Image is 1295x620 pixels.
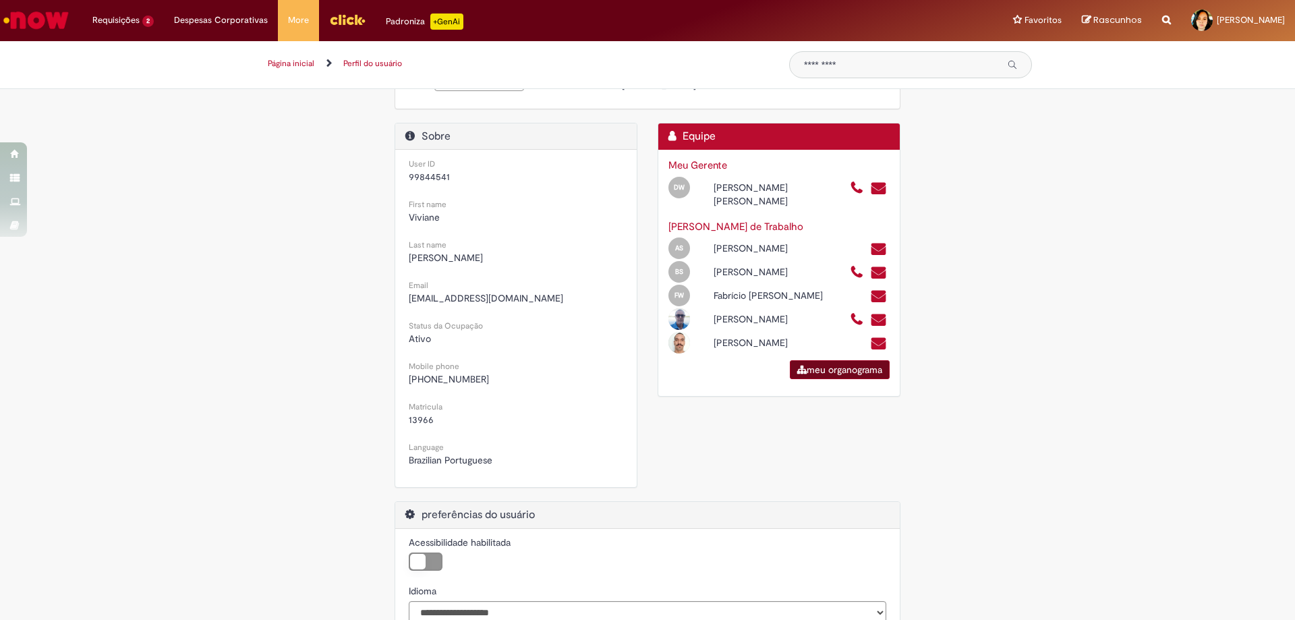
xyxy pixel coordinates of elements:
img: click_logo_yellow_360x200.png [329,9,366,30]
strong: Local [573,79,599,91]
span: [EMAIL_ADDRESS][DOMAIN_NAME] [409,292,563,304]
img: ServiceNow [1,7,71,34]
div: Open Profile: Denize Aparecida Walkowitz [658,175,840,208]
div: Open Profile: Wellington Douglas Ribas Souza [658,330,840,354]
ul: Trilhas de página [263,51,769,76]
div: [PERSON_NAME] [703,336,839,349]
div: [PERSON_NAME] [703,265,839,279]
a: Enviar um e-mail para 99834626@ambev.com.br [870,181,887,196]
a: Enviar um e-mail para 99846907@ambev.com.br [870,289,887,304]
a: Ligar para +55 46988323972 [850,265,864,281]
h2: Sobre [405,130,627,143]
span: Rascunhos [1093,13,1142,26]
span: Favoritos [1025,13,1062,27]
span: [PERSON_NAME] [409,252,483,264]
label: Acessibilidade habilitada [409,536,511,549]
small: Matricula [409,401,442,412]
a: Perfil do usuário [343,58,402,69]
span: [PERSON_NAME] [1217,14,1285,26]
a: Ligar para +55 (46) 32118017 [850,312,864,328]
h3: Meu Gerente [668,160,890,171]
span: AS [675,244,683,252]
h2: preferências do usuário [405,509,890,522]
div: Fabrício [PERSON_NAME] [703,289,839,302]
label: Idioma [409,584,436,598]
small: Email [409,280,428,291]
span: Despesas Corporativas [174,13,268,27]
a: Enviar um e-mail para 99848615@ambev.com.br [870,336,887,351]
div: [PERSON_NAME] [703,312,839,326]
div: [PERSON_NAME] [703,242,839,255]
a: Enviar um e-mail para FBVL@ambev.com.br [870,312,887,328]
a: Enviar um e-mail para 99809122@ambev.com.br [870,265,887,281]
h2: Equipe [668,130,890,143]
div: Open Profile: Alana Floriano Dos Santos [658,235,840,259]
a: meu organograma [790,360,890,379]
p: +GenAi [430,13,463,30]
small: Mobile phone [409,361,459,372]
small: Language [409,442,444,453]
a: Ligar para +55 46988328859 [850,181,864,196]
span: Brazilian Portuguese [409,454,492,466]
span: [PHONE_NUMBER] [409,373,489,385]
a: Rascunhos [1082,14,1142,27]
div: [PERSON_NAME] [PERSON_NAME] [703,181,839,208]
small: User ID [409,159,435,169]
span: FW [674,291,684,300]
span: More [288,13,309,27]
span: Ativo [409,333,431,345]
span: 2 [142,16,154,27]
a: Página inicial [268,58,314,69]
a: Enviar um e-mail para 99847796@ambev.com.br [870,242,887,257]
span: 13966 [409,414,434,426]
small: Last name [409,239,447,250]
div: Open Profile: Bruno Mateus Dos Santos [658,259,840,283]
h3: [PERSON_NAME] de Trabalho [668,221,890,233]
small: Status da Ocupação [409,320,483,331]
small: First name [409,199,447,210]
span: DW [674,183,685,192]
span: Viviane [409,211,440,223]
div: Padroniza [386,13,463,30]
span: Requisições [92,13,140,27]
span: 99844541 [409,171,450,183]
div: Open Profile: Fabrício Brito Wilges [658,283,840,306]
div: Open Profile: Vanderlei Laurindo [658,306,840,330]
span: BS [675,267,683,276]
span: CDD [PERSON_NAME] [599,79,696,91]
